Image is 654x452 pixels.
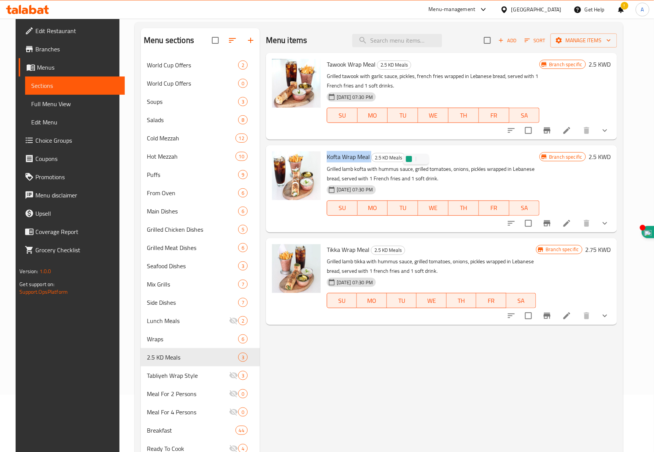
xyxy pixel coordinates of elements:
button: Add section [242,31,260,49]
img: Tikka Wrap Meal [272,244,321,293]
span: Mix Grills [147,280,238,289]
span: 8 [239,116,247,124]
span: World Cup Offers [147,60,238,70]
span: [DATE] 07:30 PM [334,279,376,286]
span: Manage items [557,36,611,45]
span: SU [330,110,355,121]
button: FR [479,108,509,123]
span: Sort [525,36,546,45]
span: 12 [236,135,247,142]
button: SU [327,201,358,216]
div: World Cup Offers0 [141,74,260,92]
button: Manage items [551,33,617,48]
div: items [238,316,248,325]
a: Menu disclaimer [19,186,125,204]
span: Select section [479,32,495,48]
div: Seafood Dishes3 [141,257,260,275]
button: Add [495,35,520,46]
div: Soups [147,97,238,106]
div: items [238,298,248,307]
button: SU [327,293,357,308]
span: Salads [147,115,238,124]
button: TH [447,293,477,308]
div: Meal For 2 Persons0 [141,385,260,403]
span: Seafood Dishes [147,261,238,271]
a: Promotions [19,168,125,186]
span: TU [390,295,414,306]
h6: 2.5 KWD [589,151,611,162]
span: 3 [239,263,247,270]
button: SA [509,201,540,216]
svg: Inactive section [229,407,238,417]
button: delete [578,121,596,140]
svg: Inactive section [229,389,238,398]
span: Upsell [35,209,119,218]
span: FR [479,295,503,306]
span: Tabliyeh Wrap Style [147,371,229,380]
span: 5 [239,226,247,233]
div: items [236,152,248,161]
svg: Show Choices [600,219,609,228]
span: 9 [239,171,247,178]
span: 6 [239,208,247,215]
h6: 2.5 KWD [589,59,611,70]
span: Select to update [520,215,536,231]
span: Branch specific [546,61,585,68]
img: search.svg [420,156,426,162]
span: Select to update [520,308,536,324]
img: logo.svg [406,156,412,162]
button: Branch-specific-item [538,307,556,325]
div: Salads8 [141,111,260,129]
span: 3 [239,354,247,361]
div: items [238,334,248,344]
a: Menus [19,58,125,76]
a: Coupons [19,150,125,168]
button: TH [449,108,479,123]
span: Branches [35,45,119,54]
span: Side Dishes [147,298,238,307]
div: Meal For 2 Persons [147,389,229,398]
div: items [238,371,248,380]
button: delete [578,214,596,232]
div: items [238,389,248,398]
svg: Inactive section [229,316,238,325]
svg: Show Choices [600,311,609,320]
span: MO [360,295,384,306]
a: Coverage Report [19,223,125,241]
div: From Oven6 [141,184,260,202]
button: Branch-specific-item [538,121,556,140]
button: sort-choices [502,307,520,325]
div: Grilled Chicken Dishes5 [141,220,260,239]
span: Main Dishes [147,207,238,216]
span: Grocery Checklist [35,245,119,255]
button: TU [388,201,418,216]
span: Add [497,36,518,45]
a: Choice Groups [19,131,125,150]
span: Grilled Meat Dishes [147,243,238,252]
span: Grilled Chicken Dishes [147,225,238,234]
span: SU [330,202,355,213]
span: SU [330,295,354,306]
button: MO [358,201,388,216]
span: Add item [495,35,520,46]
a: Edit Menu [25,113,125,131]
div: items [238,207,248,216]
a: Edit Restaurant [19,22,125,40]
span: 7 [239,299,247,306]
span: From Oven [147,188,238,197]
span: Breakfast [147,426,236,435]
div: 2.5 KD Meals3 [141,348,260,366]
span: Choice Groups [35,136,119,145]
div: items [238,407,248,417]
div: 2.5 KD Meals [147,353,238,362]
button: MO [358,108,388,123]
span: Edit Menu [31,118,119,127]
span: WE [421,110,446,121]
div: 2.5 KD Meals [371,153,406,162]
button: delete [578,307,596,325]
